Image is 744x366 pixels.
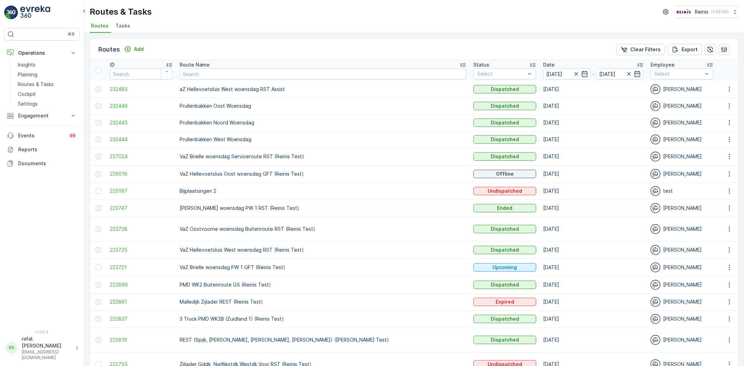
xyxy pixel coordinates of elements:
[473,204,536,212] button: Ended
[491,281,519,288] p: Dispatched
[540,165,647,183] td: [DATE]
[18,61,36,68] p: Insights
[473,119,536,127] button: Dispatched
[180,188,466,195] p: Bijplaatsingen 2
[110,102,173,109] a: 232446
[90,6,152,17] p: Routes & Tasks
[4,330,80,334] span: v 1.52.3
[651,224,660,234] img: svg%3e
[540,328,647,352] td: [DATE]
[4,6,18,20] img: logo
[651,297,713,307] div: [PERSON_NAME]
[540,293,647,310] td: [DATE]
[651,169,660,179] img: svg%3e
[695,8,708,15] p: Reinis
[491,119,519,126] p: Dispatched
[543,61,555,68] p: Date
[651,186,660,196] img: svg%3e
[15,79,80,89] a: Routes & Tasks
[651,203,713,213] div: [PERSON_NAME]
[180,246,466,253] p: VaZ Hellevoetsluis West woensdag RST (Reinis Test)
[110,205,173,212] a: 223747
[110,226,173,232] a: 223728
[180,102,466,109] p: Prullenbakken Oost Woensdag
[96,188,101,194] div: Toggle Row Selected
[110,315,173,322] a: 222837
[15,60,80,70] a: Insights
[651,262,713,272] div: [PERSON_NAME]
[491,315,519,322] p: Dispatched
[496,298,514,305] p: Expired
[473,246,536,254] button: Dispatched
[6,342,17,353] div: RR
[491,336,519,343] p: Dispatched
[651,84,713,94] div: [PERSON_NAME]
[110,264,173,271] a: 223721
[180,153,466,160] p: VaZ Brielle woensdag Serviceroute RST (Reinis Test)
[488,188,522,195] p: Undispatched
[540,98,647,114] td: [DATE]
[20,6,50,20] img: logo_light-DOdMpM7g.png
[473,298,536,306] button: Expired
[18,100,38,107] p: Settings
[110,153,173,160] a: 227024
[473,102,536,110] button: Dispatched
[180,264,466,271] p: VaZ Brielle woensdag PW 1 GFT (Reinis Test)
[4,143,80,157] a: Reports
[18,81,54,88] p: Routes & Tasks
[96,103,101,109] div: Toggle Row Selected
[473,61,489,68] p: Status
[651,245,713,255] div: [PERSON_NAME]
[540,131,647,148] td: [DATE]
[497,205,512,212] p: Ended
[4,335,80,360] button: RRrafal.[PERSON_NAME][EMAIL_ADDRESS][DOMAIN_NAME]
[491,102,519,109] p: Dispatched
[110,336,173,343] a: 222819
[491,136,519,143] p: Dispatched
[180,205,466,212] p: [PERSON_NAME] woensdag PW 1 RST (Reinis Test)
[668,44,702,55] button: Export
[180,281,466,288] p: PMD WK2 Buitenroute GS (Reinis Test)
[651,224,713,234] div: [PERSON_NAME]
[15,99,80,109] a: Settings
[110,61,115,68] p: ID
[96,205,101,211] div: Toggle Row Selected
[540,259,647,276] td: [DATE]
[110,188,173,195] a: 225197
[96,120,101,125] div: Toggle Row Selected
[651,135,660,144] img: svg%3e
[651,186,713,196] div: test
[110,86,173,93] span: 232483
[180,336,466,343] p: REST (Spijk, [PERSON_NAME], [PERSON_NAME], [PERSON_NAME]) ([PERSON_NAME] Test)
[110,119,173,126] a: 232445
[477,70,525,77] p: Select
[18,112,66,119] p: Engagement
[96,137,101,142] div: Toggle Row Selected
[473,170,536,178] button: Offline
[491,246,519,253] p: Dispatched
[4,129,80,143] a: Events99
[596,68,644,79] input: dd/mm/yyyy
[711,9,729,15] p: ( +02:00 )
[18,71,37,78] p: Planning
[651,262,660,272] img: svg%3e
[18,91,36,98] p: Cockpit
[110,281,173,288] a: 222899
[18,132,64,139] p: Events
[654,70,702,77] p: Select
[110,170,173,177] a: 226016
[651,61,675,68] p: Employee
[540,81,647,98] td: [DATE]
[110,246,173,253] a: 223725
[651,203,660,213] img: svg%3e
[651,335,713,345] div: [PERSON_NAME]
[651,280,713,290] div: [PERSON_NAME]
[651,152,713,161] div: [PERSON_NAME]
[651,335,660,345] img: svg%3e
[651,84,660,94] img: svg%3e
[651,245,660,255] img: svg%3e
